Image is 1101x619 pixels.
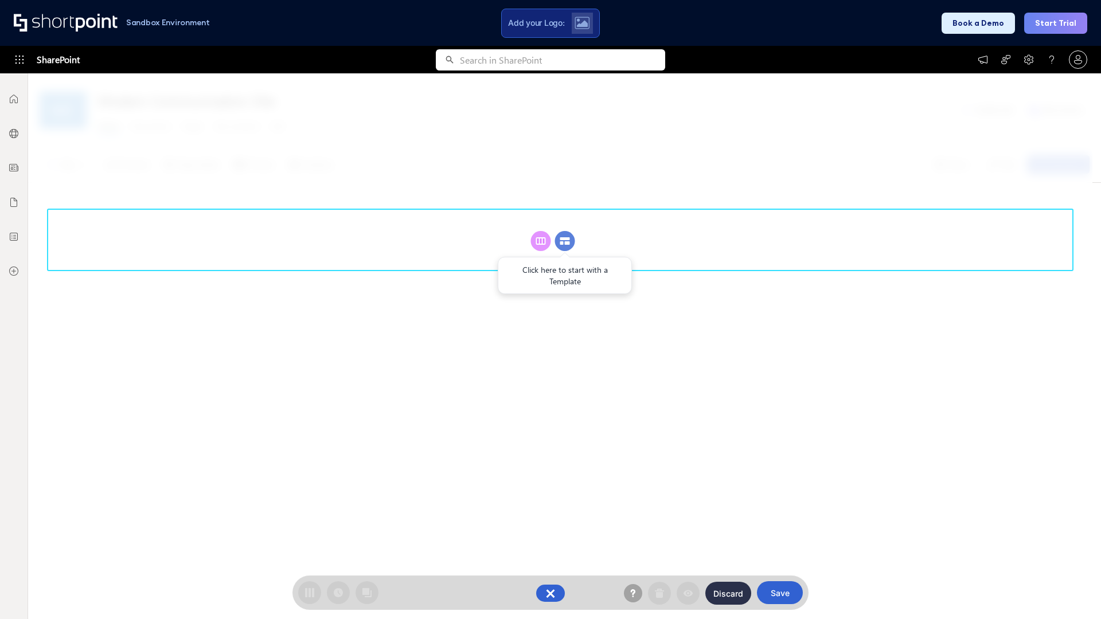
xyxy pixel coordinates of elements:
[508,18,564,28] span: Add your Logo:
[757,581,803,604] button: Save
[942,13,1015,34] button: Book a Demo
[575,17,589,29] img: Upload logo
[37,46,80,73] span: SharePoint
[705,582,751,605] button: Discard
[1024,13,1087,34] button: Start Trial
[126,19,210,26] h1: Sandbox Environment
[460,49,665,70] input: Search in SharePoint
[1044,564,1101,619] iframe: Chat Widget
